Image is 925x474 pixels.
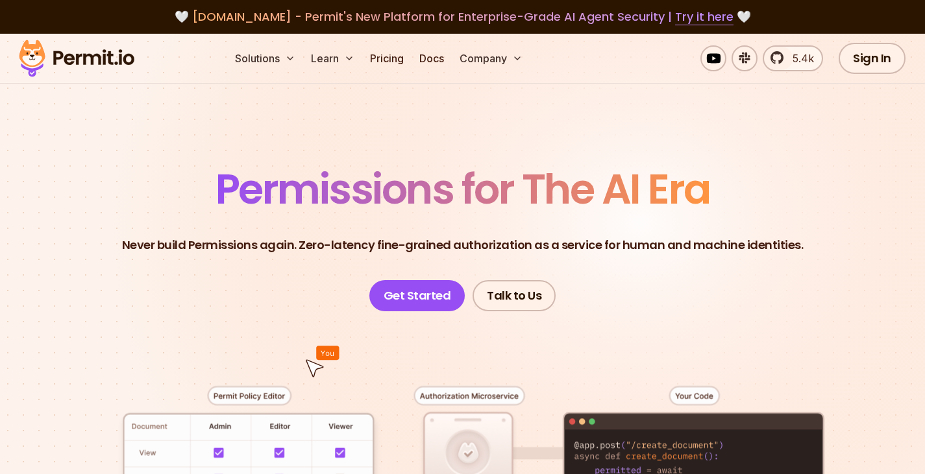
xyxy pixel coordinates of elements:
[763,45,823,71] a: 5.4k
[454,45,528,71] button: Company
[369,280,465,311] a: Get Started
[306,45,360,71] button: Learn
[839,43,906,74] a: Sign In
[675,8,734,25] a: Try it here
[13,36,140,80] img: Permit logo
[230,45,301,71] button: Solutions
[365,45,409,71] a: Pricing
[473,280,556,311] a: Talk to Us
[122,236,804,254] p: Never build Permissions again. Zero-latency fine-grained authorization as a service for human and...
[414,45,449,71] a: Docs
[216,160,710,218] span: Permissions for The AI Era
[785,51,814,66] span: 5.4k
[31,8,894,26] div: 🤍 🤍
[192,8,734,25] span: [DOMAIN_NAME] - Permit's New Platform for Enterprise-Grade AI Agent Security |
